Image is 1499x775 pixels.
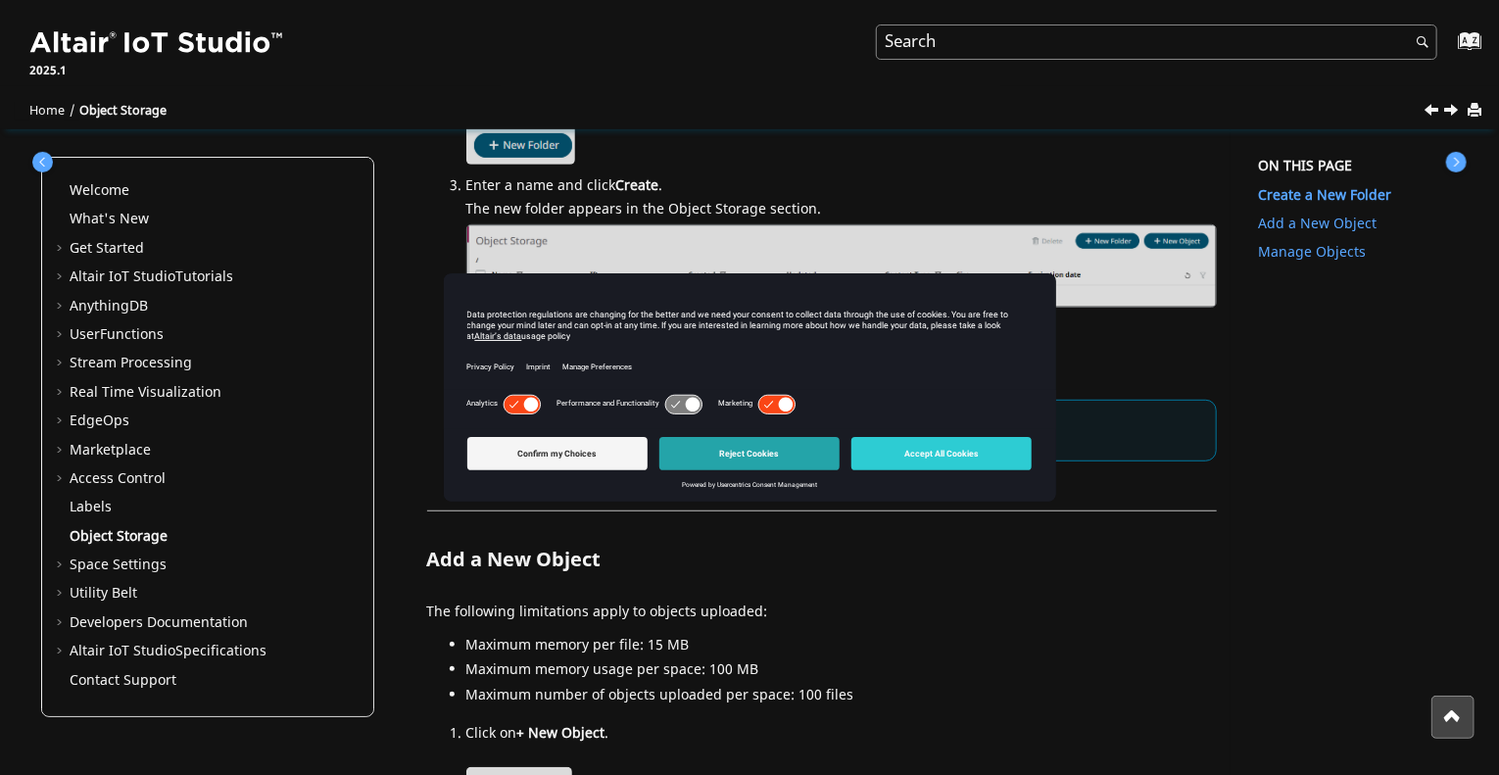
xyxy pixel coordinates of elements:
[1445,101,1461,124] a: Next topic: Space Settings
[1258,242,1366,263] a: Manage Objects
[1390,24,1445,63] button: Search
[466,171,663,196] span: Enter a name and click .
[517,723,605,744] span: + New Object
[1426,40,1471,61] a: Go to index terms page
[79,102,167,120] a: Object Storage
[54,642,70,661] span: Expand Altair IoT StudioSpecifications
[1426,101,1441,124] a: Previous topic: Labels
[70,555,167,575] a: Space Settings
[70,353,192,373] a: Stream Processing
[70,641,175,661] span: Altair IoT Studio
[466,636,1218,661] li: Maximum memory per file: 15 MB
[32,152,53,172] button: Toggle publishing table of content
[1469,98,1484,124] button: Print this page
[54,354,70,373] span: Expand Stream Processing
[70,526,168,547] a: Object Storage
[1258,214,1377,234] a: Add a New Object
[466,719,609,744] span: Click on .
[54,412,70,431] span: Expand EdgeOps
[70,440,151,460] a: Marketplace
[1258,185,1391,206] a: Create a New Folder
[54,297,70,316] span: Expand AnythingDB
[54,325,70,345] span: Expand UserFunctions
[54,469,70,489] span: Expand Access Control
[70,612,248,633] a: Developers Documentation
[427,603,1218,622] p: The following limitations apply to objects uploaded:
[70,641,266,661] a: Altair IoT StudioSpecifications
[54,181,362,690] ul: Table of Contents
[1258,157,1457,176] div: On this page
[427,551,1218,580] h2: Add a New Object
[70,411,129,431] a: EdgeOps
[100,324,164,345] span: Functions
[466,196,1218,342] div: The new folder appears in the Object Storage section.
[29,28,286,60] img: Altair IoT Studio
[29,62,286,79] p: 2025.1
[70,209,149,229] a: What's New
[54,613,70,633] span: Expand Developers Documentation
[466,660,1218,686] li: Maximum memory usage per space: 100 MB
[54,267,70,287] span: Expand Altair IoT StudioTutorials
[70,670,176,691] a: Contact Support
[54,556,70,575] span: Expand Space Settings
[54,383,70,403] span: Expand Real Time Visualization
[70,238,144,259] a: Get Started
[466,224,1218,308] img: folder_new.png
[29,102,65,120] a: Home
[70,468,166,489] a: Access Control
[616,175,659,196] span: Create
[70,497,112,517] a: Labels
[54,584,70,604] span: Expand Utility Belt
[1446,152,1467,172] button: Toggle topic table of content
[70,296,148,316] a: AnythingDB
[70,266,233,287] a: Altair IoT StudioTutorials
[70,180,129,201] a: Welcome
[54,441,70,460] span: Expand Marketplace
[70,324,164,345] a: UserFunctions
[70,382,221,403] a: Real Time Visualization
[466,686,1218,711] li: Maximum number of objects uploaded per space: 100 files
[54,239,70,259] span: Expand Get Started
[876,24,1438,60] input: Search query
[70,266,175,287] span: Altair IoT Studio
[70,583,137,604] a: Utility Belt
